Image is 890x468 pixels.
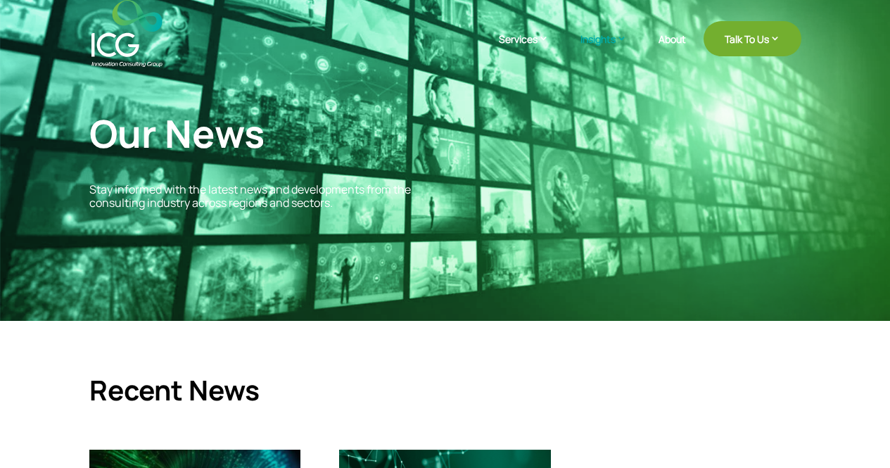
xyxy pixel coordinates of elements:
span: Our News [89,107,265,159]
a: Talk To Us [704,21,801,56]
a: Insights [580,32,641,67]
span: Recent News [89,371,260,409]
a: Services [499,32,563,67]
span: Stay informed with the latest news and developments from the consulting industry across regions a... [89,182,411,210]
a: About [659,34,686,67]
